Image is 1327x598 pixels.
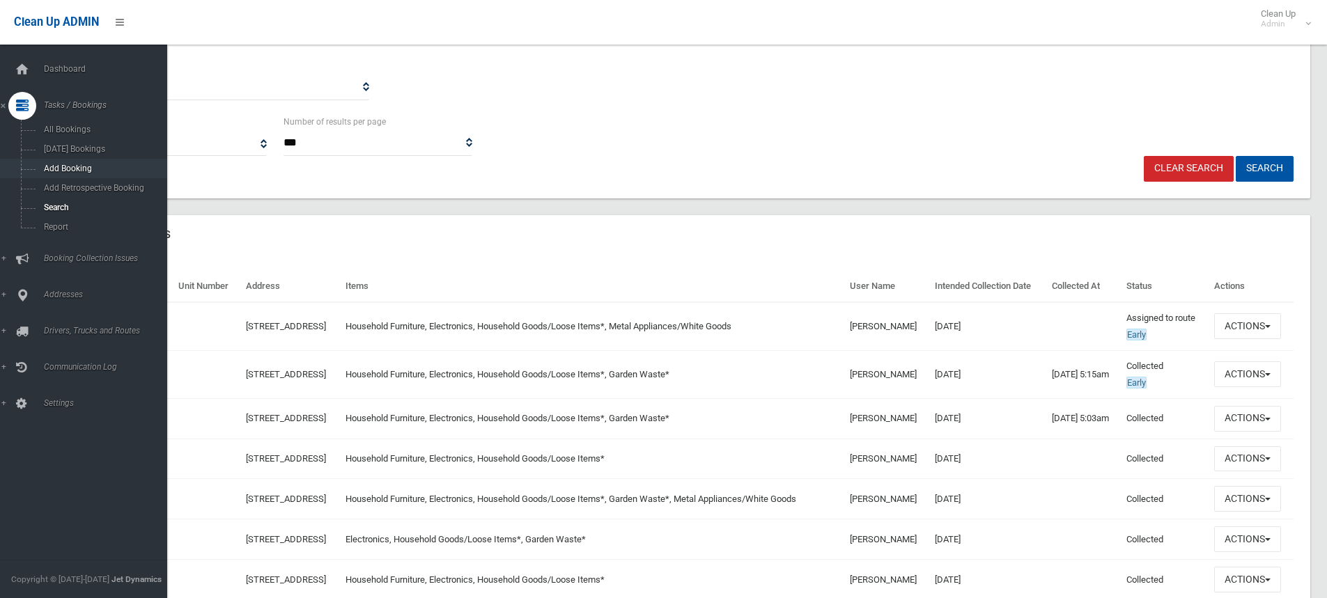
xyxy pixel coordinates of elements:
[40,290,178,299] span: Addresses
[844,519,929,560] td: [PERSON_NAME]
[340,271,844,302] th: Items
[111,574,162,584] strong: Jet Dynamics
[844,302,929,351] td: [PERSON_NAME]
[1214,526,1281,552] button: Actions
[929,271,1046,302] th: Intended Collection Date
[340,479,844,519] td: Household Furniture, Electronics, Household Goods/Loose Items*, Garden Waste*, Metal Appliances/W...
[40,183,166,193] span: Add Retrospective Booking
[40,203,166,212] span: Search
[1261,19,1296,29] small: Admin
[844,479,929,519] td: [PERSON_NAME]
[246,534,326,544] a: [STREET_ADDRESS]
[1046,271,1121,302] th: Collected At
[1214,446,1281,472] button: Actions
[1214,406,1281,432] button: Actions
[1121,519,1209,560] td: Collected
[929,302,1046,351] td: [DATE]
[40,326,178,336] span: Drivers, Trucks and Routes
[40,253,178,263] span: Booking Collection Issues
[246,369,326,379] a: [STREET_ADDRESS]
[844,350,929,398] td: [PERSON_NAME]
[1121,479,1209,519] td: Collected
[929,439,1046,479] td: [DATE]
[240,271,340,302] th: Address
[929,479,1046,519] td: [DATE]
[40,362,178,372] span: Communication Log
[340,439,844,479] td: Household Furniture, Electronics, Household Goods/Loose Items*
[844,439,929,479] td: [PERSON_NAME]
[173,271,240,302] th: Unit Number
[14,15,99,29] span: Clean Up ADMIN
[11,574,109,584] span: Copyright © [DATE]-[DATE]
[1046,350,1121,398] td: [DATE] 5:15am
[246,321,326,331] a: [STREET_ADDRESS]
[40,125,166,134] span: All Bookings
[340,519,844,560] td: Electronics, Household Goods/Loose Items*, Garden Waste*
[1214,361,1281,387] button: Actions
[246,453,326,464] a: [STREET_ADDRESS]
[1236,156,1294,182] button: Search
[340,302,844,351] td: Household Furniture, Electronics, Household Goods/Loose Items*, Metal Appliances/White Goods
[246,413,326,423] a: [STREET_ADDRESS]
[1126,329,1147,340] span: Early
[246,574,326,585] a: [STREET_ADDRESS]
[1121,398,1209,439] td: Collected
[929,350,1046,398] td: [DATE]
[1254,8,1310,29] span: Clean Up
[1126,377,1147,388] span: Early
[40,164,166,173] span: Add Booking
[1121,271,1209,302] th: Status
[40,144,166,154] span: [DATE] Bookings
[1121,439,1209,479] td: Collected
[40,100,178,110] span: Tasks / Bookings
[40,64,178,74] span: Dashboard
[1046,398,1121,439] td: [DATE] 5:03am
[340,398,844,439] td: Household Furniture, Electronics, Household Goods/Loose Items*, Garden Waste*
[1144,156,1234,182] a: Clear Search
[844,271,929,302] th: User Name
[844,398,929,439] td: [PERSON_NAME]
[1214,567,1281,592] button: Actions
[929,398,1046,439] td: [DATE]
[1121,302,1209,351] td: Assigned to route
[340,350,844,398] td: Household Furniture, Electronics, Household Goods/Loose Items*, Garden Waste*
[1214,486,1281,512] button: Actions
[284,114,386,129] label: Number of results per page
[1121,350,1209,398] td: Collected
[246,494,326,504] a: [STREET_ADDRESS]
[1209,271,1294,302] th: Actions
[40,222,166,232] span: Report
[929,519,1046,560] td: [DATE]
[1214,313,1281,339] button: Actions
[40,398,178,408] span: Settings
